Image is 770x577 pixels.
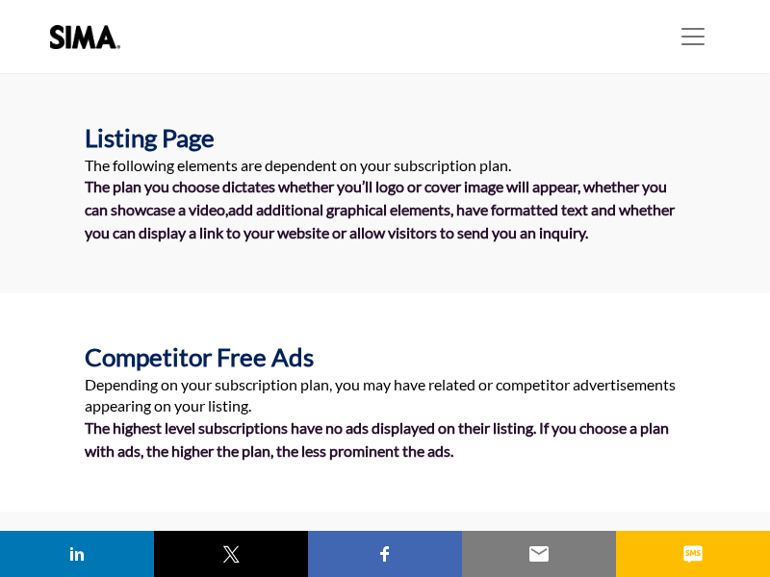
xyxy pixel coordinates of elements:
b: The plan you choose dictates whether you’ll logo or cover image will appear, whether you can show... [85,177,675,241]
img: linkedin sharing button [65,542,89,565]
p: Depending on your subscription plan, you may have related or competitor advertisements appearing ... [85,374,685,417]
img: sms sharing button [681,542,705,565]
h5: Competitor Free Ads [85,341,685,374]
button: Toggle navigation [666,17,720,56]
img: Site Logo [50,25,130,49]
h5: Listing Page [85,122,685,155]
img: email sharing button [527,542,551,565]
img: twitter sharing button [219,542,243,565]
img: facebook sharing button [373,542,397,565]
p: The following elements are dependent on your subscription plan. [85,155,685,176]
b: The highest level subscriptions have no ads displayed on their listing. If you choose a plan with... [85,418,669,460]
